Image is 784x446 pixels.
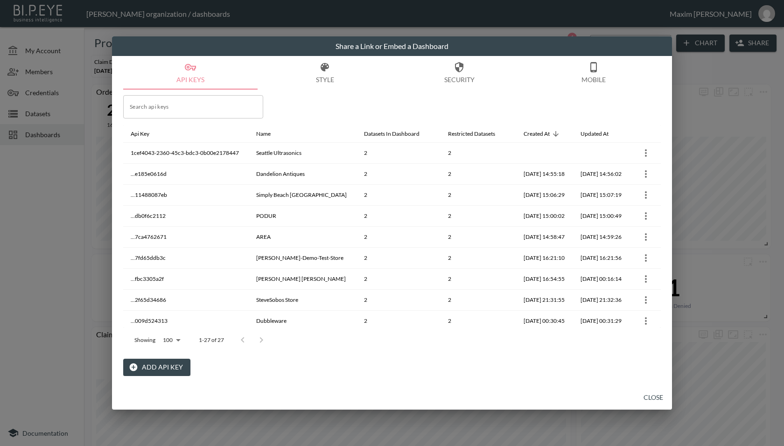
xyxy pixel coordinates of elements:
[258,56,392,90] button: Style
[123,248,249,269] th: ...7fd65ddb3c
[392,56,526,90] button: Security
[441,185,516,206] th: 2
[441,143,516,164] th: 2
[573,290,630,311] th: 2025-04-29, 21:32:36
[357,143,441,164] th: 2
[630,269,661,290] th: {"key":null,"ref":null,"props":{"row":{"id":"a90d2428-66fe-493e-8b57-6da91bcac635","apiKey":"...f...
[573,269,630,290] th: 2025-05-27, 00:16:14
[123,269,249,290] th: ...fbc3305a2f
[441,290,516,311] th: 2
[441,248,516,269] th: 2
[573,185,630,206] th: 2025-07-22, 15:07:19
[123,227,249,248] th: ...7ca4762671
[123,359,190,376] button: Add API Key
[357,290,441,311] th: 2
[357,206,441,227] th: 2
[630,290,661,311] th: {"key":null,"ref":null,"props":{"row":{"id":"923a0c9f-1386-4a81-afef-72eb4b76d091","apiKey":"...2...
[573,248,630,269] th: 2025-06-09, 16:21:56
[516,290,573,311] th: 2025-04-29, 21:31:55
[516,185,573,206] th: 2025-07-22, 15:06:29
[448,128,507,139] span: Restricted Datasets
[573,227,630,248] th: 2025-07-15, 14:59:26
[638,272,653,286] button: more
[441,269,516,290] th: 2
[357,311,441,332] th: 2
[112,36,672,56] h2: Share a Link or Embed a Dashboard
[256,128,283,139] span: Name
[630,164,661,185] th: {"key":null,"ref":null,"props":{"row":{"id":"f9a07433-3810-40c4-ae55-c8a8dc35f782","apiKey":"...e...
[630,311,661,332] th: {"key":null,"ref":null,"props":{"row":{"id":"656e2ead-17c7-4423-aa90-d7f28df77156","apiKey":"...0...
[123,143,249,164] th: 1cef4043-2360-45c3-bdc3-0b00e2178447
[123,290,249,311] th: ...2f65d34686
[581,128,621,139] span: Updated At
[131,128,149,139] div: Api Key
[249,164,356,185] th: Dandelion Antiques
[448,128,495,139] div: Restricted Datasets
[630,206,661,227] th: {"key":null,"ref":null,"props":{"row":{"id":"91884efc-5a7c-4237-829e-a7e9c2fc090b","apiKey":"...d...
[123,56,258,90] button: API Keys
[638,209,653,223] button: more
[516,164,573,185] th: 2025-08-21, 14:55:18
[123,185,249,206] th: ...11488087eb
[638,146,653,160] button: more
[638,293,653,307] button: more
[441,227,516,248] th: 2
[516,227,573,248] th: 2025-07-15, 14:58:47
[249,206,356,227] th: PODUR
[581,128,609,139] div: Updated At
[256,128,271,139] div: Name
[638,251,653,265] button: more
[638,314,653,328] button: more
[249,269,356,290] th: Alison Lou
[199,336,224,344] p: 1-27 of 27
[516,311,573,332] th: 2025-04-17, 00:30:45
[441,164,516,185] th: 2
[364,128,432,139] span: Datasets In Dashboard
[526,56,661,90] button: Mobile
[573,164,630,185] th: 2025-08-21, 14:56:02
[573,311,630,332] th: 2025-04-17, 00:31:29
[441,206,516,227] th: 2
[441,311,516,332] th: 2
[516,248,573,269] th: 2025-06-09, 16:21:10
[249,185,356,206] th: Simply Beach UK
[573,206,630,227] th: 2025-07-15, 15:00:49
[638,230,653,244] button: more
[524,128,562,139] span: Created At
[638,188,653,202] button: more
[357,227,441,248] th: 2
[123,206,249,227] th: ...db0f6c2112
[249,227,356,248] th: AREA
[638,167,653,181] button: more
[630,248,661,269] th: {"key":null,"ref":null,"props":{"row":{"id":"28e53f34-9aa3-4768-95f0-5d5bc25eb265","apiKey":"...7...
[249,248,356,269] th: Francesca-Demo-Test-Store
[357,185,441,206] th: 2
[131,128,161,139] span: Api Key
[123,164,249,185] th: ...e185e0616d
[249,143,356,164] th: Seattle Ultrasonics
[159,334,184,346] div: 100
[357,164,441,185] th: 2
[516,206,573,227] th: 2025-07-15, 15:00:02
[357,269,441,290] th: 2
[638,389,668,406] button: Close
[357,248,441,269] th: 2
[630,227,661,248] th: {"key":null,"ref":null,"props":{"row":{"id":"31ce2abe-5eb5-406e-831b-4a2fb1fb8df4","apiKey":"...7...
[630,185,661,206] th: {"key":null,"ref":null,"props":{"row":{"id":"0bd21e66-94b9-4163-8ad4-f1eabb382823","apiKey":"...1...
[630,143,661,164] th: {"key":null,"ref":null,"props":{"row":{"id":"d2f9b4eb-e1a0-4638-9da8-23c3b7bcbbd6","apiKey":"1cef...
[134,336,155,344] p: Showing
[123,311,249,332] th: ...009d524313
[516,269,573,290] th: 2025-05-26, 16:54:55
[524,128,550,139] div: Created At
[249,311,356,332] th: Dubbleware
[364,128,420,139] div: Datasets In Dashboard
[249,290,356,311] th: SteveSobos Store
